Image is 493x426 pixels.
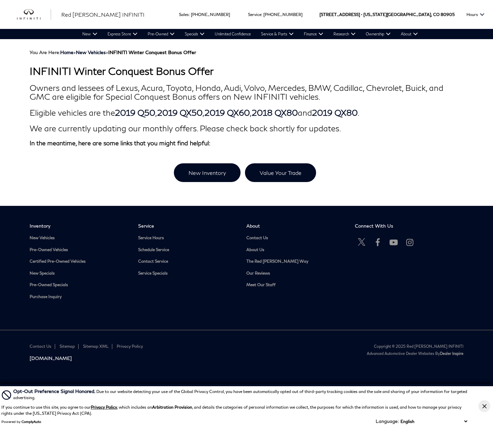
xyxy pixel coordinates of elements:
[30,140,463,147] h3: In the meantime, here are some links that you might find helpful:
[77,29,423,39] nav: Main Navigation
[30,294,128,299] a: Purchase Inquiry
[30,235,128,241] a: New Vehicles
[246,282,345,288] a: Meet Our Staff
[399,418,469,425] select: Language Select
[138,235,236,241] a: Service Hours
[210,29,256,39] a: Unlimited Confidence
[248,12,261,17] span: Service
[60,344,75,349] a: Sitemap
[61,11,145,18] span: Red [PERSON_NAME] INFINITI
[1,405,461,416] p: If you continue to use this site, you agree to our , which includes an , and details the categori...
[138,223,236,229] span: Service
[30,355,241,361] a: [DOMAIN_NAME]
[30,124,463,133] h2: We are currently updating our monthly offers. Please check back shortly for updates.
[361,29,396,39] a: Ownership
[403,235,416,249] a: Open Instagram in a new window
[189,12,190,17] span: :
[60,49,73,55] a: Home
[102,29,143,39] a: Express Store
[246,259,345,264] a: The Red [PERSON_NAME] Way
[77,29,102,39] a: New
[180,29,210,39] a: Specials
[115,108,155,117] a: 2019 Q50
[396,29,423,39] a: About
[157,108,202,117] a: 2019 QX50
[252,108,298,117] a: 2018 QX80
[1,420,41,424] div: Powered by
[328,29,361,39] a: Research
[246,271,345,276] a: Our Reviews
[138,271,236,276] a: Service Specials
[261,12,262,17] span: :
[30,247,128,252] a: Pre-Owned Vehicles
[143,29,180,39] a: Pre-Owned
[263,12,302,17] a: [PHONE_NUMBER]
[246,223,345,229] span: About
[30,49,196,55] span: You Are Here:
[30,282,128,288] a: Pre-Owned Specials
[117,344,143,349] a: Privacy Policy
[174,163,241,182] a: New Inventory
[76,49,106,55] a: New Vehicles
[30,49,463,55] div: Breadcrumbs
[61,11,145,19] a: Red [PERSON_NAME] INFINITI
[152,405,192,410] strong: Arbitration Provision
[191,12,230,17] a: [PHONE_NUMBER]
[312,108,358,117] a: 2019 QX80
[91,405,117,410] a: Privacy Policy
[138,259,236,264] a: Contact Service
[76,49,196,55] span: >
[108,49,196,55] strong: INFINITI Winter Conquest Bonus Offer
[13,388,469,401] div: Due to our website detecting your use of the Global Privacy Control, you have been automatically ...
[30,344,51,349] a: Contact Us
[376,419,399,424] div: Language:
[252,351,463,356] div: Advanced Automotive Dealer Websites by
[30,223,128,229] span: Inventory
[179,12,189,17] span: Sales
[371,235,384,249] a: Open Facebook in a new window
[30,271,128,276] a: New Specials
[252,344,463,348] div: Copyright © 2025 Red [PERSON_NAME] INFINITI
[30,83,463,101] h2: Owners and lessees of Lexus, Acura, Toyota, Honda, Audi, Volvo, Mercedes, BMW, Cadillac, Chevrole...
[138,247,236,252] a: Schedule Service
[355,223,453,229] span: Connect With Us
[256,29,299,39] a: Service & Parts
[299,29,328,39] a: Finance
[204,108,250,117] a: 2019 QX60
[245,163,316,182] a: Value Your Trade
[246,235,345,241] a: Contact Us
[30,65,463,77] h1: INFINITI Winter Conquest Bonus Offer
[21,420,41,424] a: ComplyAuto
[83,344,109,349] a: Sitemap XML
[387,235,400,249] a: Open Youtube-play in a new window
[246,247,345,252] a: About Us
[17,9,51,20] a: infiniti
[13,388,96,394] span: Opt-Out Preference Signal Honored .
[30,259,128,264] a: Certified Pre-Owned Vehicles
[17,9,51,20] img: INFINITI
[30,108,463,117] h2: Eligible vehicles are the , , , and .
[319,12,455,17] a: [STREET_ADDRESS] • [US_STATE][GEOGRAPHIC_DATA], CO 80905
[60,49,196,55] span: >
[478,400,490,412] button: Close Button
[355,235,368,249] a: Open Twitter in a new window
[440,351,463,356] a: Dealer Inspire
